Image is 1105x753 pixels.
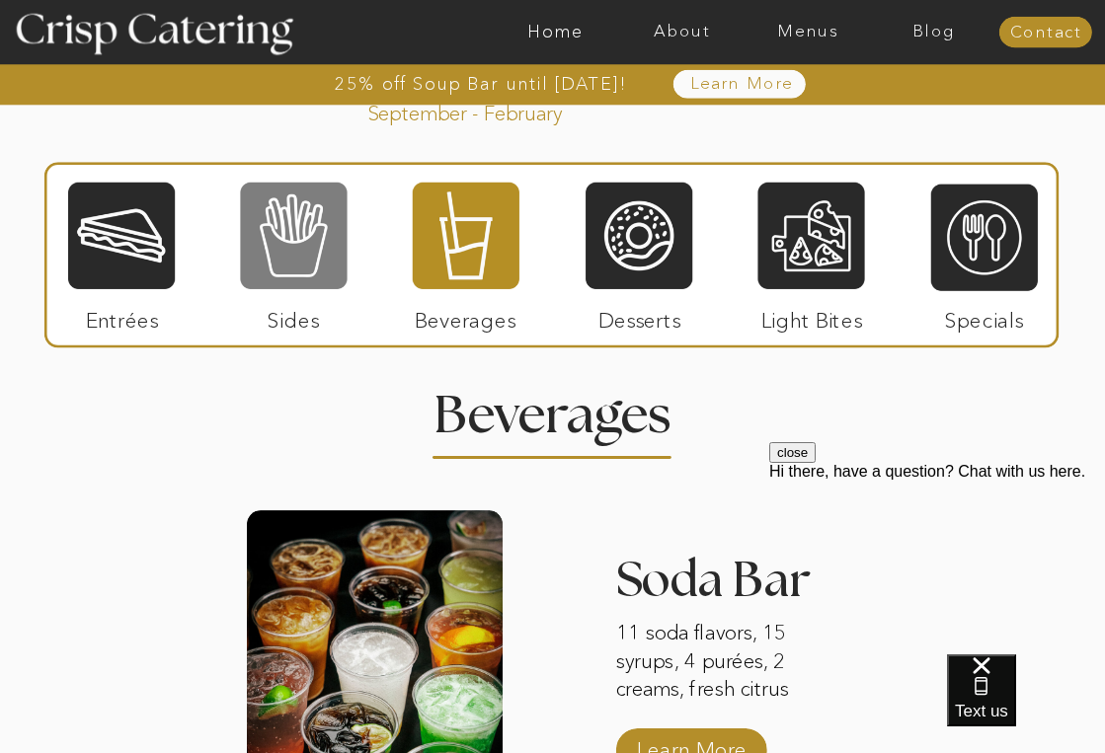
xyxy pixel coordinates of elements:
[745,23,871,41] a: Menus
[616,558,872,608] h3: Soda Bar
[619,23,746,41] a: About
[616,619,845,708] p: 11 soda flavors, 15 syrups, 4 purées, 2 creams, fresh citrus
[269,75,693,94] a: 25% off Soup Bar until [DATE]!
[922,289,1045,342] p: Specials
[579,289,701,342] p: Desserts
[999,24,1092,42] a: Contact
[871,23,997,41] a: Blog
[493,23,619,41] a: Home
[61,289,184,342] p: Entrées
[648,75,836,94] a: Learn More
[947,654,1105,753] iframe: podium webchat widget bubble
[769,442,1105,679] iframe: podium webchat widget prompt
[404,289,526,342] p: Beverages
[750,289,873,342] p: Light Bites
[433,390,671,425] h2: Beverages
[367,101,620,121] p: September - February
[232,289,355,342] p: Sides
